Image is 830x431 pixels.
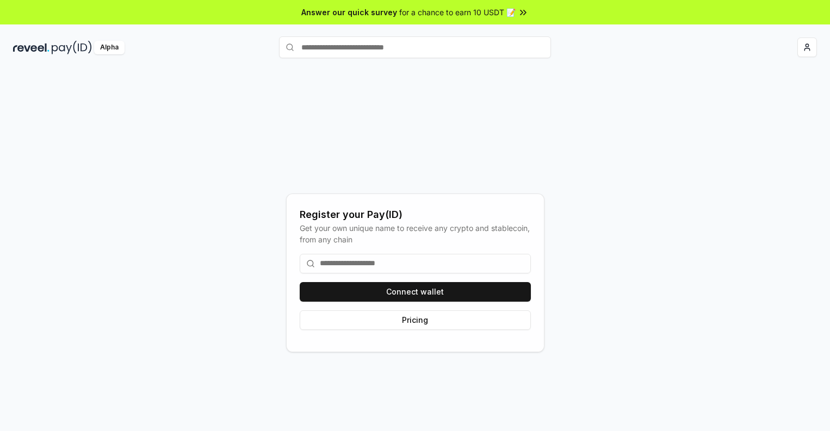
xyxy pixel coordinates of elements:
img: reveel_dark [13,41,49,54]
div: Alpha [94,41,125,54]
button: Pricing [300,310,531,330]
img: pay_id [52,41,92,54]
div: Register your Pay(ID) [300,207,531,222]
button: Connect wallet [300,282,531,302]
span: Answer our quick survey [301,7,397,18]
div: Get your own unique name to receive any crypto and stablecoin, from any chain [300,222,531,245]
span: for a chance to earn 10 USDT 📝 [399,7,516,18]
